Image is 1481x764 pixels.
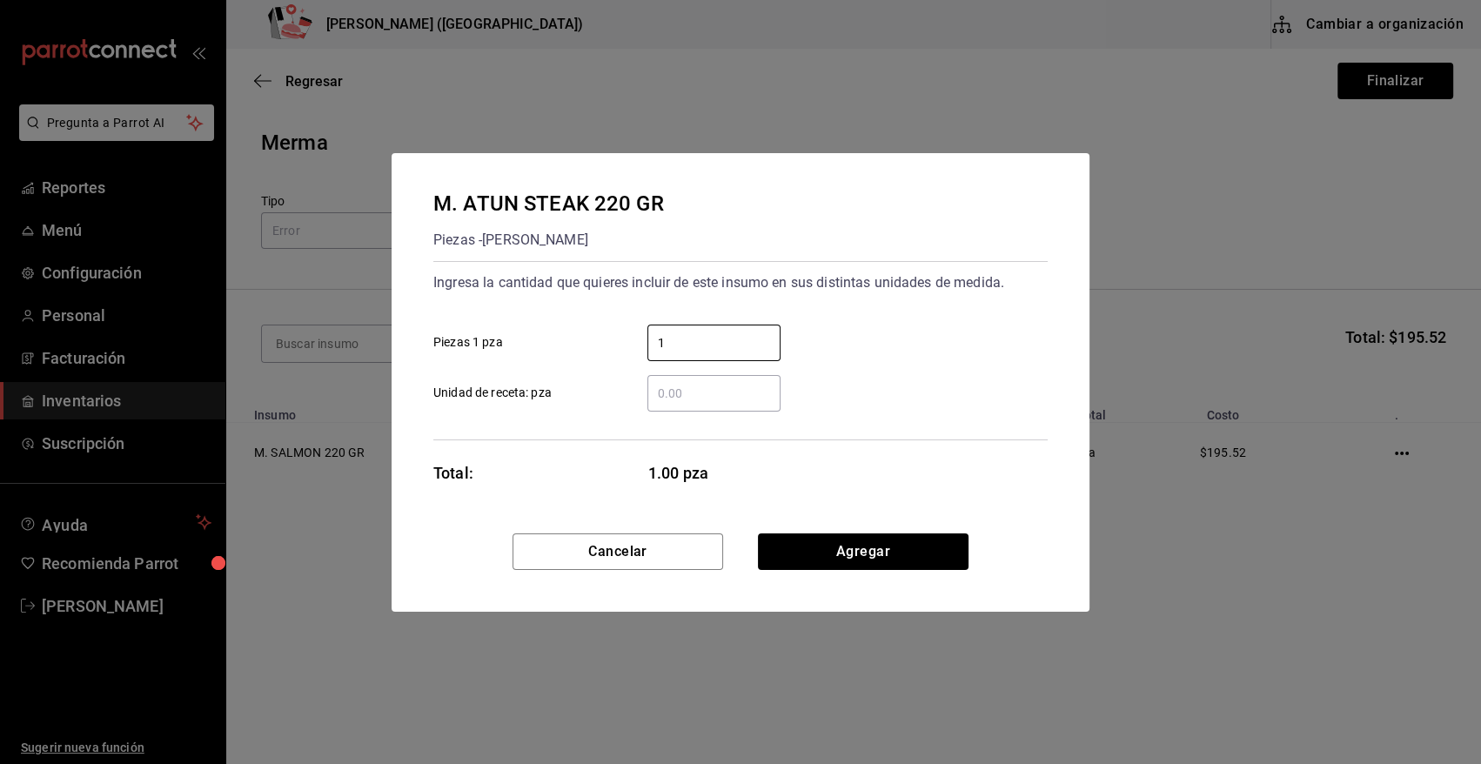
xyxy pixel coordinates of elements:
input: Unidad de receta: pza [647,383,781,404]
button: Agregar [758,533,968,570]
div: Total: [433,461,473,485]
span: Unidad de receta: pza [433,384,552,402]
button: Cancelar [513,533,723,570]
div: Piezas - [PERSON_NAME] [433,226,664,254]
input: Piezas 1 pza [647,332,781,353]
span: Piezas 1 pza [433,333,503,352]
div: M. ATUN STEAK 220 GR [433,188,664,219]
div: Ingresa la cantidad que quieres incluir de este insumo en sus distintas unidades de medida. [433,269,1048,297]
span: 1.00 pza [648,461,781,485]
